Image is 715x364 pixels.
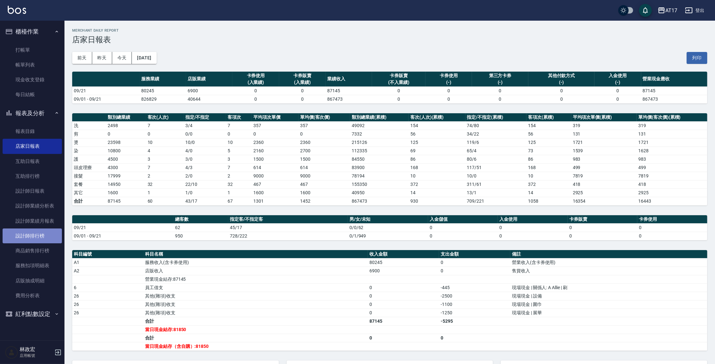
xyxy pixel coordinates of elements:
[510,308,707,317] td: 現場現金 | 展華
[465,188,527,197] td: 13 / 1
[428,232,498,240] td: 0
[281,79,324,86] div: (入業績)
[682,5,707,16] button: 登出
[639,4,652,17] button: save
[226,113,252,122] th: 客項次
[637,147,707,155] td: 1628
[106,155,146,163] td: 4500
[526,197,571,205] td: 1058
[350,113,409,122] th: 類別總業績(累積)
[72,52,92,64] button: 前天
[252,188,299,197] td: 1600
[226,130,252,138] td: 0
[146,130,184,138] td: 0
[173,215,229,224] th: 總客數
[439,283,510,292] td: -445
[252,163,299,172] td: 614
[409,113,465,122] th: 客次(人次)(累積)
[72,292,143,300] td: 26
[428,215,498,224] th: 入金儲值
[465,180,527,188] td: 311 / 61
[72,180,106,188] td: 套餐
[146,188,184,197] td: 1
[465,121,527,130] td: 74 / 80
[106,163,146,172] td: 4300
[368,258,439,267] td: 80245
[146,163,184,172] td: 7
[368,292,439,300] td: 0
[184,155,226,163] td: 3 / 0
[184,197,226,205] td: 43/17
[143,334,368,342] td: 合計
[184,180,226,188] td: 22 / 10
[594,86,641,95] td: 0
[409,188,465,197] td: 14
[409,138,465,147] td: 125
[465,197,527,205] td: 709/221
[72,250,143,258] th: 科目編號
[426,95,472,103] td: 0
[571,121,637,130] td: 319
[350,172,409,180] td: 78194
[439,292,510,300] td: -2500
[140,95,186,103] td: 826829
[72,121,106,130] td: 洗
[143,342,368,350] td: 當日現金結存（含自購）:81850
[106,172,146,180] td: 17999
[252,121,299,130] td: 357
[72,232,173,240] td: 09/01 - 09/21
[637,138,707,147] td: 1721
[72,188,106,197] td: 其它
[72,113,707,206] table: a dense table
[409,172,465,180] td: 10
[526,121,571,130] td: 154
[3,154,62,169] a: 互助日報表
[106,130,146,138] td: 0
[143,267,368,275] td: 店販收入
[498,232,568,240] td: 0
[226,147,252,155] td: 5
[3,306,62,322] button: 紅利點數設定
[106,121,146,130] td: 2498
[530,79,593,86] div: (-)
[252,130,299,138] td: 0
[637,232,707,240] td: 0
[350,130,409,138] td: 7332
[474,72,527,79] div: 第三方卡券
[3,184,62,198] a: 設計師日報表
[474,79,527,86] div: (-)
[252,197,299,205] td: 1301
[72,223,173,232] td: 09/21
[184,147,226,155] td: 4 / 0
[72,215,707,240] table: a dense table
[571,113,637,122] th: 平均項次單價(累積)
[72,163,106,172] td: 頭皮理療
[409,121,465,130] td: 154
[72,28,707,33] h2: Merchant Daily Report
[526,163,571,172] td: 168
[526,155,571,163] td: 86
[641,72,707,87] th: 營業現金應收
[526,113,571,122] th: 客項次(累積)
[687,52,707,64] button: 列印
[426,86,472,95] td: 0
[510,267,707,275] td: 售貨收入
[571,138,637,147] td: 1721
[299,130,350,138] td: 0
[132,52,156,64] button: [DATE]
[596,79,639,86] div: (-)
[568,223,638,232] td: 0
[146,121,184,130] td: 7
[299,172,350,180] td: 9000
[439,250,510,258] th: 支出金額
[234,79,277,86] div: (入業績)
[299,147,350,155] td: 2700
[368,283,439,292] td: 0
[348,232,428,240] td: 0/1/949
[350,147,409,155] td: 112335
[510,258,707,267] td: 營業收入(含卡券使用)
[350,155,409,163] td: 84550
[637,130,707,138] td: 131
[637,180,707,188] td: 418
[3,139,62,154] a: 店家日報表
